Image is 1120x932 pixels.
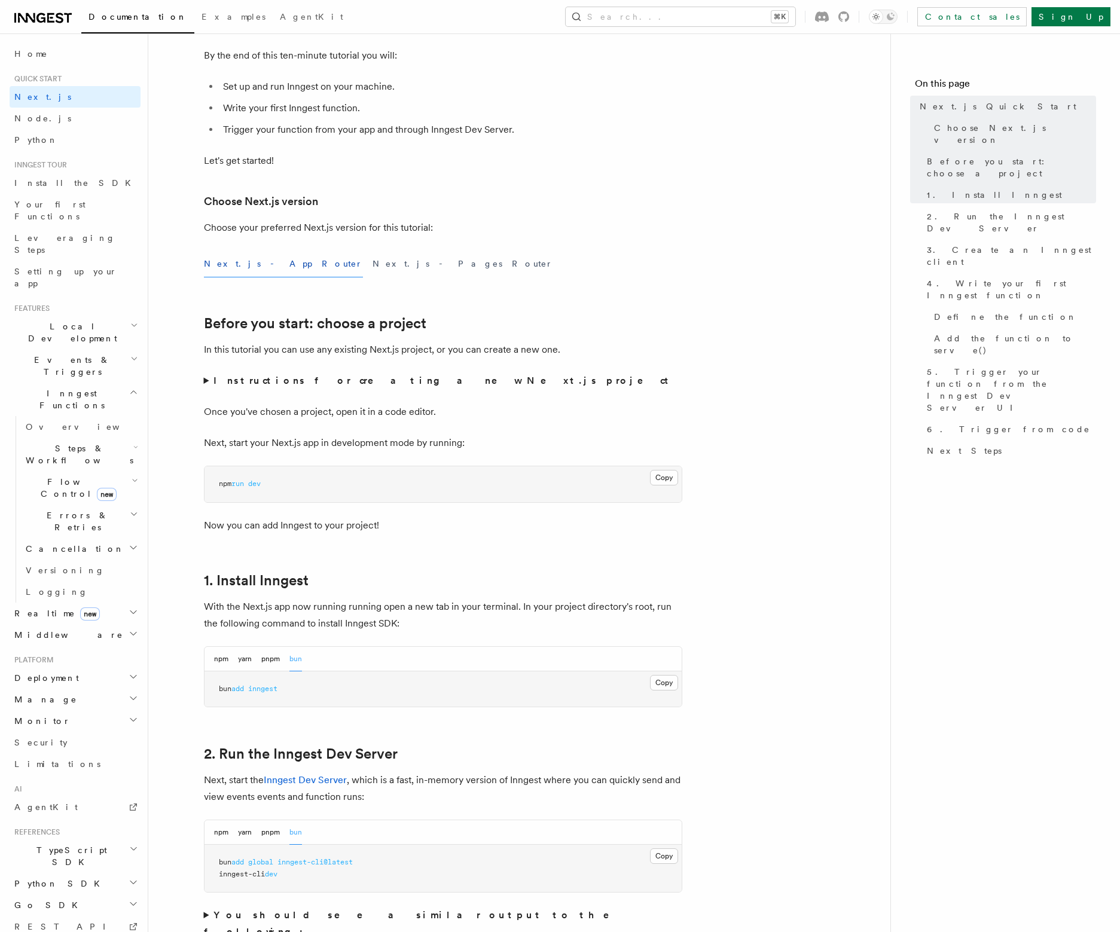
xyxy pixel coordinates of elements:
p: Next, start the , which is a fast, in-memory version of Inngest where you can quickly send and vi... [204,772,682,805]
p: Let's get started! [204,152,682,169]
span: Go SDK [10,899,85,911]
span: Node.js [14,114,71,123]
span: npm [219,479,231,488]
span: Manage [10,693,77,705]
span: Your first Functions [14,200,86,221]
button: Local Development [10,316,141,349]
span: Flow Control [21,476,132,500]
a: Install the SDK [10,172,141,194]
button: Search...⌘K [566,7,795,26]
span: Before you start: choose a project [927,155,1096,179]
span: Security [14,738,68,747]
button: npm [214,820,228,845]
div: Inngest Functions [10,416,141,603]
span: 4. Write your first Inngest function [927,277,1096,301]
span: Install the SDK [14,178,138,188]
span: Realtime [10,607,100,619]
span: Local Development [10,320,130,344]
span: Logging [26,587,88,597]
span: Versioning [26,566,105,575]
a: Limitations [10,753,141,775]
button: bun [289,820,302,845]
a: Next.js Quick Start [915,96,1096,117]
span: dev [248,479,261,488]
span: Examples [202,12,265,22]
button: pnpm [261,820,280,845]
a: Choose Next.js version [204,193,318,210]
button: Flow Controlnew [21,471,141,505]
button: Toggle dark mode [869,10,898,24]
span: Platform [10,655,54,665]
span: run [231,479,244,488]
button: Monitor [10,710,141,732]
a: Overview [21,416,141,438]
button: Realtimenew [10,603,141,624]
a: Examples [194,4,273,32]
button: Deployment [10,667,141,689]
a: Node.js [10,108,141,129]
a: AgentKit [10,796,141,818]
button: Copy [650,848,678,864]
a: 4. Write your first Inngest function [922,273,1096,306]
li: Set up and run Inngest on your machine. [219,78,682,95]
span: AgentKit [280,12,343,22]
button: yarn [238,647,252,671]
button: TypeScript SDK [10,839,141,873]
button: Cancellation [21,538,141,560]
button: Next.js - App Router [204,250,363,277]
span: bun [219,858,231,866]
span: 1. Install Inngest [927,189,1062,201]
a: Home [10,43,141,65]
a: 5. Trigger your function from the Inngest Dev Server UI [922,361,1096,418]
span: Features [10,304,50,313]
li: Write your first Inngest function. [219,100,682,117]
span: global [248,858,273,866]
a: Before you start: choose a project [204,315,426,332]
span: inngest [248,685,277,693]
span: Deployment [10,672,79,684]
span: Steps & Workflows [21,442,133,466]
a: Python [10,129,141,151]
span: Choose Next.js version [934,122,1096,146]
span: Middleware [10,629,123,641]
button: Go SDK [10,894,141,916]
a: Documentation [81,4,194,33]
p: Next, start your Next.js app in development mode by running: [204,435,682,451]
a: 1. Install Inngest [922,184,1096,206]
span: References [10,827,60,837]
summary: Instructions for creating a new Next.js project [204,372,682,389]
span: Leveraging Steps [14,233,115,255]
span: Next.js Quick Start [920,100,1076,112]
span: dev [265,870,277,878]
a: Define the function [929,306,1096,328]
span: Cancellation [21,543,124,555]
span: Quick start [10,74,62,84]
span: Define the function [934,311,1077,323]
span: inngest-cli@latest [277,858,353,866]
button: Manage [10,689,141,710]
a: Next Steps [922,440,1096,462]
button: Copy [650,470,678,485]
p: With the Next.js app now running running open a new tab in your terminal. In your project directo... [204,598,682,632]
span: Inngest tour [10,160,67,170]
a: Contact sales [917,7,1027,26]
span: Next.js [14,92,71,102]
button: Steps & Workflows [21,438,141,471]
span: Inngest Functions [10,387,129,411]
a: 6. Trigger from code [922,418,1096,440]
span: add [231,858,244,866]
button: Copy [650,675,678,690]
a: 2. Run the Inngest Dev Server [922,206,1096,239]
p: Once you've chosen a project, open it in a code editor. [204,404,682,420]
h4: On this page [915,77,1096,96]
span: inngest-cli [219,870,265,878]
span: Monitor [10,715,71,727]
span: Overview [26,422,149,432]
span: new [80,607,100,621]
a: Sign Up [1032,7,1110,26]
span: Events & Triggers [10,354,130,378]
p: By the end of this ten-minute tutorial you will: [204,47,682,64]
a: Versioning [21,560,141,581]
span: 6. Trigger from code [927,423,1090,435]
button: bun [289,647,302,671]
